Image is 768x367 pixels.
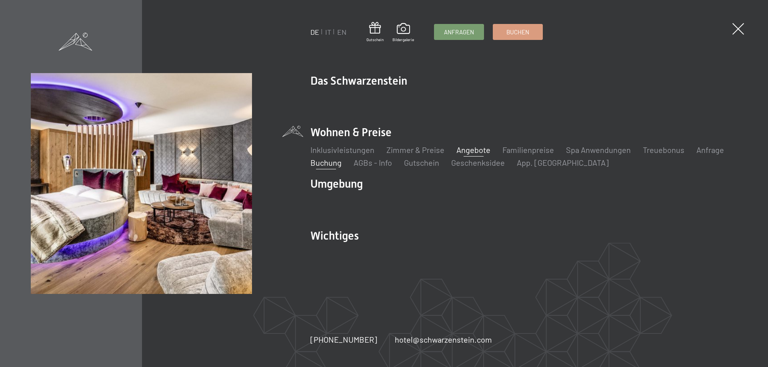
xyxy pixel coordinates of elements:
a: App. [GEOGRAPHIC_DATA] [517,158,609,167]
a: Anfragen [434,24,484,40]
a: Inklusivleistungen [310,145,374,155]
a: IT [325,28,331,36]
a: EN [337,28,346,36]
a: DE [310,28,319,36]
a: Angebote [456,145,490,155]
a: Buchen [493,24,542,40]
span: [PHONE_NUMBER] [310,335,377,344]
a: Gutschein [366,22,384,42]
a: Gutschein [404,158,439,167]
span: Gutschein [366,37,384,42]
a: [PHONE_NUMBER] [310,334,377,345]
a: Bildergalerie [392,23,414,42]
a: Treuebonus [643,145,684,155]
span: Bildergalerie [392,37,414,42]
span: Buchen [506,28,529,36]
span: Anfragen [444,28,474,36]
a: Spa Anwendungen [566,145,631,155]
a: AGBs - Info [354,158,392,167]
a: Anfrage [696,145,724,155]
a: Geschenksidee [451,158,505,167]
a: Zimmer & Preise [386,145,444,155]
a: Buchung [310,158,342,167]
a: hotel@schwarzenstein.com [395,334,492,345]
a: Familienpreise [502,145,554,155]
